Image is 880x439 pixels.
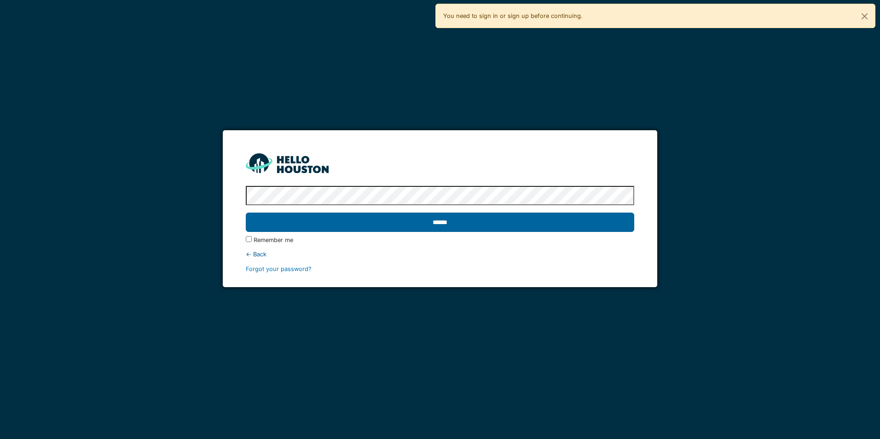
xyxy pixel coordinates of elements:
label: Remember me [254,236,293,244]
div: You need to sign in or sign up before continuing. [435,4,875,28]
img: HH_line-BYnF2_Hg.png [246,153,329,173]
button: Close [854,4,875,29]
div: ← Back [246,250,634,259]
a: Forgot your password? [246,266,312,272]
